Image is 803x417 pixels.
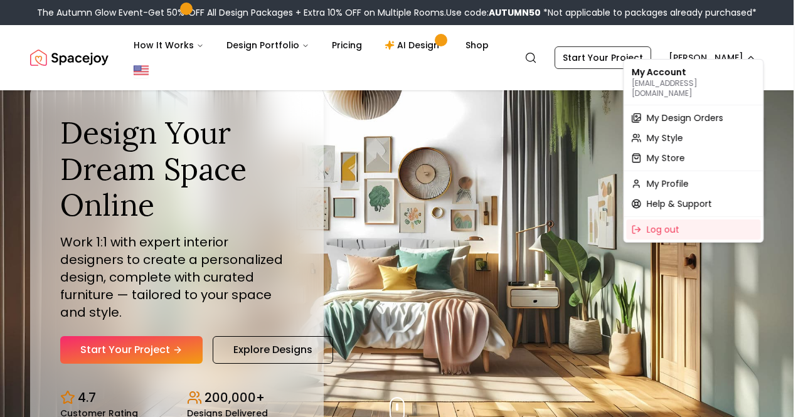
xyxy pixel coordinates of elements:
a: My Profile [626,174,760,194]
span: My Store [646,152,684,164]
p: [EMAIL_ADDRESS][DOMAIN_NAME] [631,78,755,98]
a: My Style [626,128,760,148]
a: Help & Support [626,194,760,214]
span: My Design Orders [646,112,723,124]
span: My Profile [646,177,688,190]
a: My Store [626,148,760,168]
a: My Design Orders [626,108,760,128]
div: My Account [626,62,760,102]
span: My Style [646,132,683,144]
div: [PERSON_NAME] [623,59,763,243]
span: Help & Support [646,198,711,210]
span: Log out [646,223,679,236]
